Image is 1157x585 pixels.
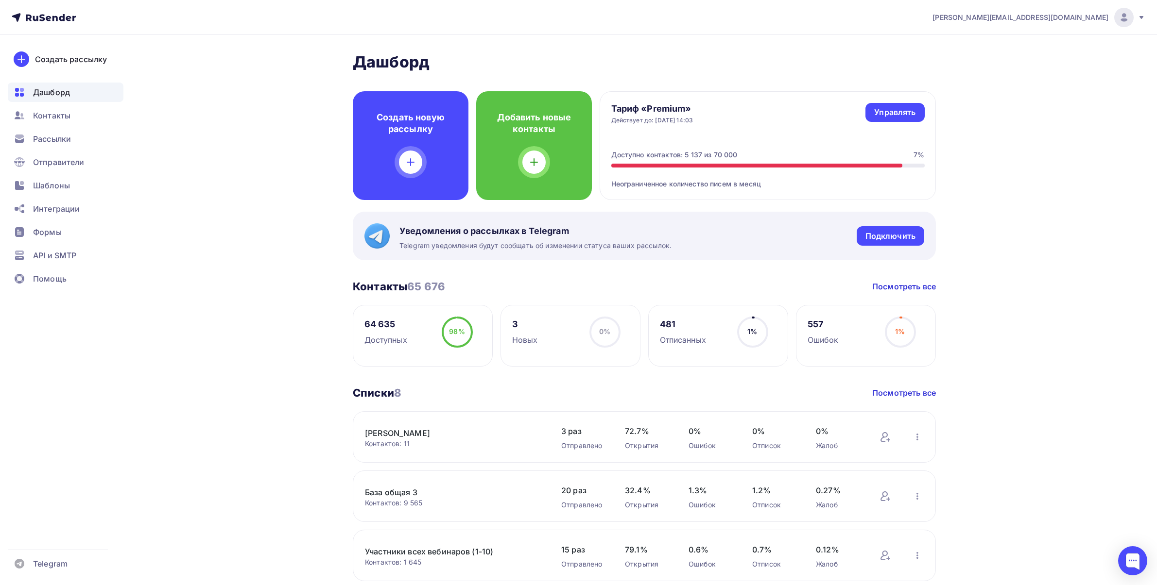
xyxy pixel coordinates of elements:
[895,327,905,335] span: 1%
[394,386,401,399] span: 8
[8,129,123,149] a: Рассылки
[747,327,757,335] span: 1%
[561,485,605,496] span: 20 раз
[512,334,538,346] div: Новых
[33,133,71,145] span: Рассылки
[365,498,542,508] div: Контактов: 9 565
[752,441,796,451] div: Отписок
[625,559,669,569] div: Открытия
[407,280,445,293] span: 65 676
[33,156,85,168] span: Отправители
[353,52,936,72] h2: Дашборд
[365,439,542,449] div: Контактов: 11
[8,222,123,242] a: Формы
[816,500,860,510] div: Жалоб
[611,167,925,189] div: Неограниченное количество писем в месяц
[449,327,465,335] span: 98%
[33,250,76,261] span: API и SMTP
[816,559,860,569] div: Жалоб
[933,13,1108,22] span: [PERSON_NAME][EMAIL_ADDRESS][DOMAIN_NAME]
[816,544,860,555] span: 0.12%
[689,485,733,496] span: 1.3%
[914,150,924,160] div: 7%
[33,86,70,98] span: Дашборд
[33,180,70,191] span: Шаблоны
[752,500,796,510] div: Отписок
[364,318,407,330] div: 64 635
[689,500,733,510] div: Ошибок
[872,281,936,292] a: Посмотреть все
[611,103,693,115] h4: Тариф «Premium»
[689,544,733,555] span: 0.6%
[865,231,915,242] div: Подключить
[561,425,605,437] span: 3 раз
[561,559,605,569] div: Отправлено
[611,150,738,160] div: Доступно контактов: 5 137 из 70 000
[512,318,538,330] div: 3
[752,544,796,555] span: 0.7%
[625,485,669,496] span: 32.4%
[808,334,839,346] div: Ошибок
[33,110,70,121] span: Контакты
[816,441,860,451] div: Жалоб
[611,117,693,124] div: Действует до: [DATE] 14:03
[625,441,669,451] div: Открытия
[368,112,453,135] h4: Создать новую рассылку
[33,226,62,238] span: Формы
[8,83,123,102] a: Дашборд
[364,334,407,346] div: Доступных
[399,225,672,237] span: Уведомления о рассылках в Telegram
[353,280,445,293] h3: Контакты
[33,203,80,215] span: Интеграции
[625,544,669,555] span: 79.1%
[492,112,576,135] h4: Добавить новые контакты
[8,176,123,195] a: Шаблоны
[399,241,672,251] span: Telegram уведомления будут сообщать об изменении статуса ваших рассылок.
[365,427,530,439] a: [PERSON_NAME]
[752,425,796,437] span: 0%
[353,386,401,400] h3: Списки
[365,557,542,567] div: Контактов: 1 645
[689,559,733,569] div: Ошибок
[660,334,706,346] div: Отписанных
[816,425,860,437] span: 0%
[35,53,107,65] div: Создать рассылку
[561,544,605,555] span: 15 раз
[365,486,530,498] a: База общая 3
[8,152,123,172] a: Отправители
[874,107,915,118] div: Управлять
[816,485,860,496] span: 0.27%
[625,425,669,437] span: 72.7%
[752,485,796,496] span: 1.2%
[33,558,68,569] span: Telegram
[660,318,706,330] div: 481
[872,387,936,399] a: Посмотреть все
[33,273,67,284] span: Помощь
[599,327,610,335] span: 0%
[933,8,1145,27] a: [PERSON_NAME][EMAIL_ADDRESS][DOMAIN_NAME]
[561,441,605,451] div: Отправлено
[625,500,669,510] div: Открытия
[808,318,839,330] div: 557
[689,441,733,451] div: Ошибок
[365,546,530,557] a: Участники всех вебинаров (1-10)
[689,425,733,437] span: 0%
[561,500,605,510] div: Отправлено
[8,106,123,125] a: Контакты
[752,559,796,569] div: Отписок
